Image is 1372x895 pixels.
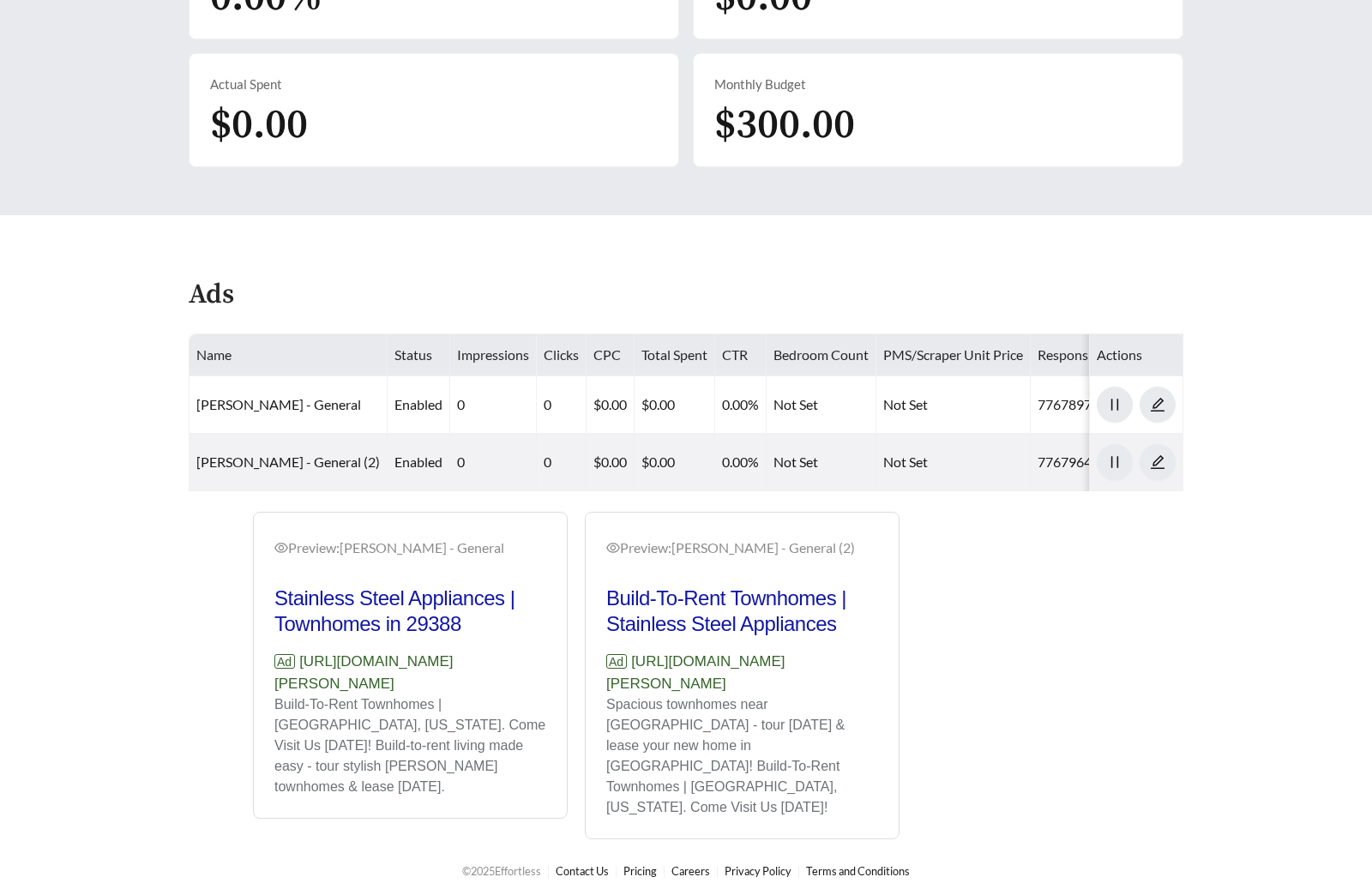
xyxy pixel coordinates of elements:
[537,334,587,376] th: Clicks
[606,586,878,637] h2: Build-To-Rent Townhomes | Stainless Steel Appliances
[274,654,295,669] span: Ad
[210,75,658,94] div: Actual Spent
[587,376,635,434] td: $0.00
[876,334,1031,376] th: PMS/Scraper Unit Price
[1140,396,1176,412] a: edit
[714,75,1162,94] div: Monthly Budget
[274,541,288,555] span: eye
[274,538,546,558] div: Preview: [PERSON_NAME] - General
[1140,387,1176,423] button: edit
[1098,397,1132,412] span: pause
[388,334,450,376] th: Status
[876,434,1031,491] td: Not Set
[1031,434,1147,491] td: 776796498468
[767,434,876,491] td: Not Set
[1098,454,1132,470] span: pause
[450,334,537,376] th: Impressions
[196,454,380,470] a: [PERSON_NAME] - General (2)
[715,376,767,434] td: 0.00%
[1031,376,1147,434] td: 776789770059
[593,346,621,363] span: CPC
[606,694,878,818] p: Spacious townhomes near [GEOGRAPHIC_DATA] - tour [DATE] & lease your new home in [GEOGRAPHIC_DATA...
[1140,444,1176,480] button: edit
[671,864,710,878] a: Careers
[606,651,878,694] p: [URL][DOMAIN_NAME][PERSON_NAME]
[635,376,715,434] td: $0.00
[587,434,635,491] td: $0.00
[450,376,537,434] td: 0
[556,864,609,878] a: Contact Us
[1140,454,1175,470] span: edit
[274,651,546,694] p: [URL][DOMAIN_NAME][PERSON_NAME]
[767,334,876,376] th: Bedroom Count
[714,99,855,151] span: $300.00
[635,334,715,376] th: Total Spent
[450,434,537,491] td: 0
[210,99,308,151] span: $0.00
[715,434,767,491] td: 0.00%
[274,586,546,637] h2: Stainless Steel Appliances | Townhomes in 29388
[806,864,910,878] a: Terms and Conditions
[725,864,791,878] a: Privacy Policy
[722,346,748,363] span: CTR
[1140,454,1176,470] a: edit
[1097,387,1133,423] button: pause
[1090,334,1183,376] th: Actions
[1140,397,1175,412] span: edit
[537,434,587,491] td: 0
[274,694,546,797] p: Build-To-Rent Townhomes | [GEOGRAPHIC_DATA], [US_STATE]. Come Visit Us [DATE]! Build-to-rent livi...
[196,396,361,412] a: [PERSON_NAME] - General
[189,280,234,310] h4: Ads
[606,541,620,555] span: eye
[537,376,587,434] td: 0
[1031,334,1147,376] th: Responsive Ad Id
[606,654,627,669] span: Ad
[190,334,388,376] th: Name
[876,376,1031,434] td: Not Set
[623,864,657,878] a: Pricing
[767,376,876,434] td: Not Set
[394,454,442,470] span: enabled
[635,434,715,491] td: $0.00
[462,864,541,878] span: © 2025 Effortless
[394,396,442,412] span: enabled
[1097,444,1133,480] button: pause
[606,538,878,558] div: Preview: [PERSON_NAME] - General (2)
